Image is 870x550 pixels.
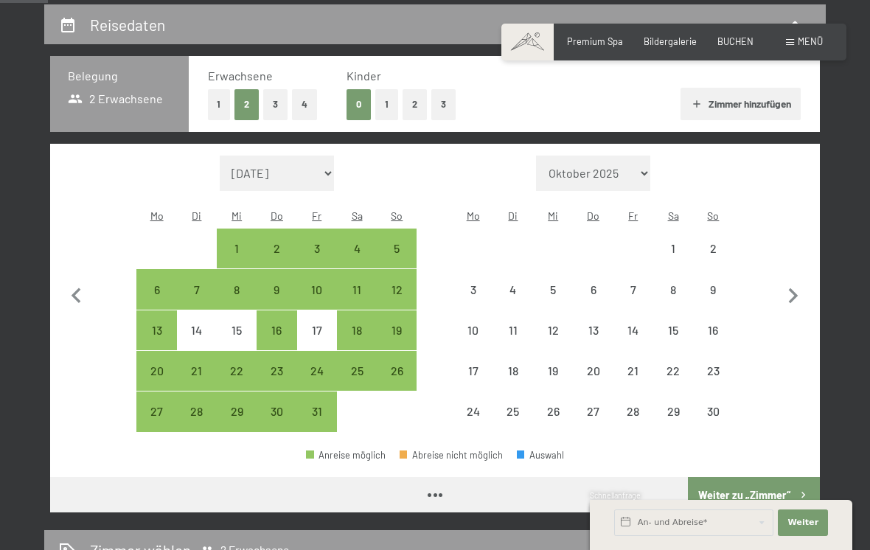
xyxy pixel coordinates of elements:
[217,351,257,391] div: Anreise möglich
[136,269,176,309] div: Mon Oct 06 2025
[258,284,295,321] div: 9
[391,209,403,222] abbr: Sonntag
[337,310,377,350] div: Anreise möglich
[613,351,653,391] div: Anreise nicht möglich
[495,324,532,361] div: 11
[655,405,692,442] div: 29
[338,324,375,361] div: 18
[493,351,533,391] div: Anreise nicht möglich
[136,310,176,350] div: Mon Oct 13 2025
[533,269,573,309] div: Wed Nov 05 2025
[217,391,257,431] div: Wed Oct 29 2025
[573,351,613,391] div: Thu Nov 20 2025
[337,269,377,309] div: Sat Oct 11 2025
[378,284,415,321] div: 12
[297,229,337,268] div: Anreise möglich
[377,310,417,350] div: Sun Oct 19 2025
[533,310,573,350] div: Anreise nicht möglich
[693,391,733,431] div: Anreise nicht möglich
[178,405,215,442] div: 28
[258,365,295,402] div: 23
[787,517,818,529] span: Weiter
[177,391,217,431] div: Anreise möglich
[218,365,255,402] div: 22
[257,391,296,431] div: Anreise möglich
[257,351,296,391] div: Thu Oct 23 2025
[258,405,295,442] div: 30
[217,269,257,309] div: Wed Oct 08 2025
[337,229,377,268] div: Anreise möglich
[297,391,337,431] div: Fri Oct 31 2025
[693,269,733,309] div: Sun Nov 09 2025
[590,491,641,500] span: Schnellanfrage
[695,243,731,279] div: 2
[693,310,733,350] div: Sun Nov 16 2025
[299,405,335,442] div: 31
[217,229,257,268] div: Anreise möglich
[378,324,415,361] div: 19
[138,365,175,402] div: 20
[218,405,255,442] div: 29
[455,324,492,361] div: 10
[493,310,533,350] div: Tue Nov 11 2025
[493,269,533,309] div: Anreise nicht möglich
[263,89,288,119] button: 3
[574,324,611,361] div: 13
[573,351,613,391] div: Anreise nicht möglich
[574,365,611,402] div: 20
[778,509,828,536] button: Weiter
[297,229,337,268] div: Fri Oct 03 2025
[628,209,638,222] abbr: Freitag
[453,351,493,391] div: Anreise nicht möglich
[178,284,215,321] div: 7
[573,269,613,309] div: Anreise nicht möglich
[297,391,337,431] div: Anreise möglich
[688,477,820,512] button: Weiter zu „Zimmer“
[337,351,377,391] div: Sat Oct 25 2025
[574,405,611,442] div: 27
[681,88,801,120] button: Zimmer hinzufügen
[258,324,295,361] div: 16
[707,209,719,222] abbr: Sonntag
[613,269,653,309] div: Anreise nicht möglich
[347,69,381,83] span: Kinder
[177,310,217,350] div: Tue Oct 14 2025
[217,269,257,309] div: Anreise möglich
[517,450,564,460] div: Auswahl
[178,324,215,361] div: 14
[297,310,337,350] div: Fri Oct 17 2025
[455,405,492,442] div: 24
[136,351,176,391] div: Mon Oct 20 2025
[615,405,652,442] div: 28
[453,269,493,309] div: Anreise nicht möglich
[217,229,257,268] div: Wed Oct 01 2025
[177,269,217,309] div: Anreise möglich
[136,310,176,350] div: Anreise möglich
[587,209,599,222] abbr: Donnerstag
[217,391,257,431] div: Anreise möglich
[695,405,731,442] div: 30
[533,351,573,391] div: Anreise nicht möglich
[613,310,653,350] div: Anreise nicht möglich
[68,68,171,84] h3: Belegung
[535,324,571,361] div: 12
[653,391,693,431] div: Sat Nov 29 2025
[306,450,386,460] div: Anreise möglich
[400,450,503,460] div: Abreise nicht möglich
[613,310,653,350] div: Fri Nov 14 2025
[467,209,480,222] abbr: Montag
[548,209,558,222] abbr: Mittwoch
[177,391,217,431] div: Tue Oct 28 2025
[377,269,417,309] div: Sun Oct 12 2025
[136,351,176,391] div: Anreise möglich
[615,284,652,321] div: 7
[347,89,371,119] button: 0
[573,391,613,431] div: Anreise nicht möglich
[178,365,215,402] div: 21
[338,365,375,402] div: 25
[567,35,623,47] span: Premium Spa
[717,35,754,47] a: BUCHEN
[337,310,377,350] div: Sat Oct 18 2025
[337,269,377,309] div: Anreise möglich
[493,351,533,391] div: Tue Nov 18 2025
